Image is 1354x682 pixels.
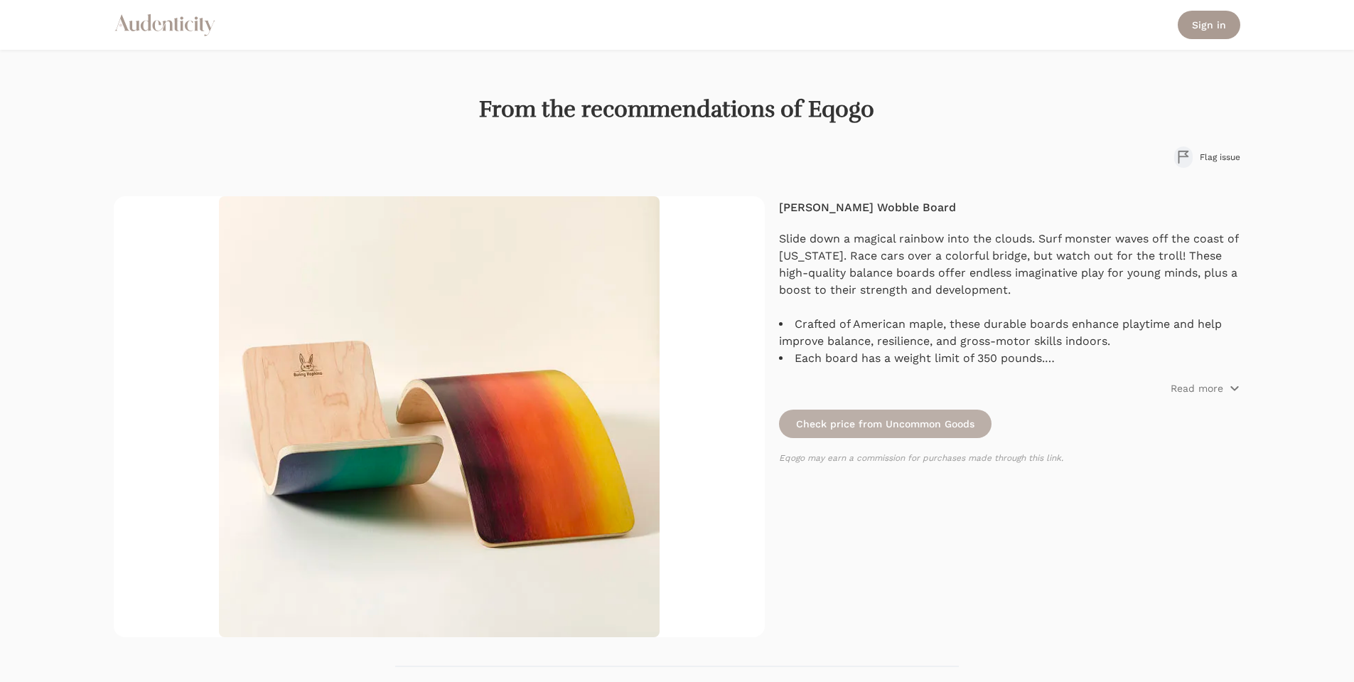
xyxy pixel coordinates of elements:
[779,452,1240,464] p: Eqogo may earn a commission for purchases made through this link.
[1200,151,1240,163] span: Flag issue
[1174,146,1240,168] button: Flag issue
[779,316,1240,350] li: Crafted of American maple, these durable boards enhance playtime and help improve balance, resili...
[1171,381,1240,395] button: Read more
[1178,11,1240,39] a: Sign in
[1171,381,1223,395] p: Read more
[779,230,1240,316] div: Slide down a magical rainbow into the clouds. Surf monster waves off the coast of [US_STATE]. Rac...
[114,95,1240,124] h1: From the recommendations of Eqogo
[779,350,1240,367] li: Each board has a weight limit of 350 pounds.
[219,196,660,637] img: Bunny Hopkins Wobble Board
[779,410,992,438] a: Check price from Uncommon Goods
[779,199,1240,216] h4: [PERSON_NAME] Wobble Board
